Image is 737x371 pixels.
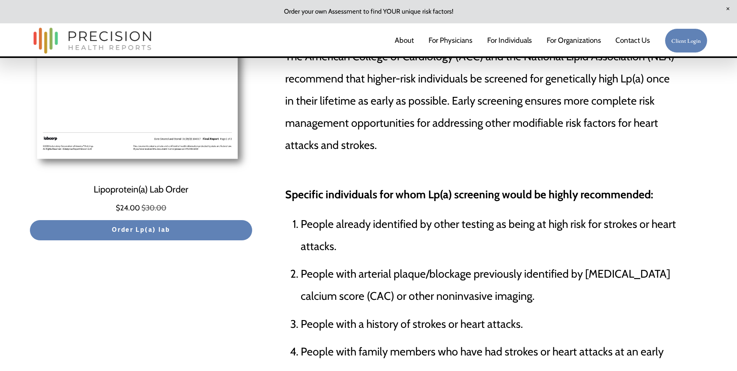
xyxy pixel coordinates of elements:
p: The American College of Cardiology (ACC) and the National Lipid Association (NLA) recommend that ... [285,45,679,156]
p: People already identified by other testing as being at high risk for strokes or heart attacks. [301,213,679,257]
div: $24.00 [30,201,253,215]
a: Contact Us [615,33,650,49]
span: For Organizations [547,33,601,48]
a: For Physicians [429,33,472,49]
img: Precision Health Reports [30,24,155,57]
a: For Individuals [487,33,532,49]
span: $30.00 [141,203,166,212]
p: People with a history of strokes or heart attacks. [301,313,679,335]
iframe: Chat Widget [597,271,737,371]
span: Order Lp(a) lab [112,225,170,235]
a: Lipoprotein(a) Lab Order [94,180,188,198]
a: folder dropdown [547,33,601,49]
strong: Specific individuals for whom Lp(a) screening would be highly recommended: [285,187,653,201]
a: Client Login [665,28,707,53]
p: People with arterial plaque/blockage previously identified by [MEDICAL_DATA] calcium score (CAC) ... [301,262,679,307]
button: Order Lp(a) lab [30,220,253,241]
a: About [395,33,414,49]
